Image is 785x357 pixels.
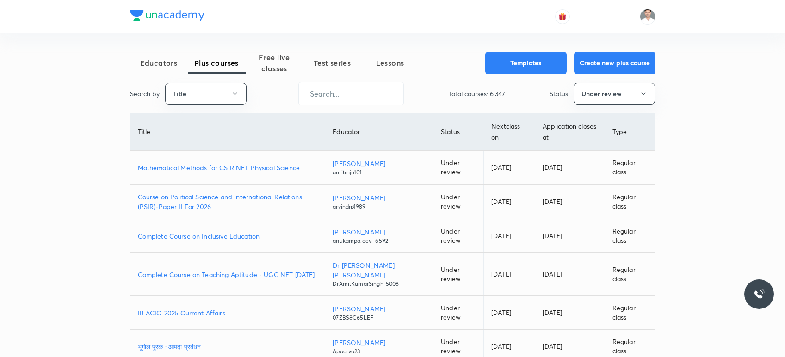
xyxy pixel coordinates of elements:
[138,231,318,241] a: Complete Course on Inclusive Education
[433,253,484,296] td: Under review
[333,260,426,280] p: Dr [PERSON_NAME] [PERSON_NAME]
[484,113,535,151] th: Next class on
[433,113,484,151] th: Status
[130,10,204,21] img: Company Logo
[433,185,484,219] td: Under review
[605,253,655,296] td: Regular class
[484,219,535,253] td: [DATE]
[433,296,484,330] td: Under review
[605,185,655,219] td: Regular class
[484,296,535,330] td: [DATE]
[485,52,567,74] button: Templates
[550,89,568,98] p: Status
[333,237,426,245] p: anukampa.devi-6592
[333,260,426,288] a: Dr [PERSON_NAME] [PERSON_NAME]DrAmitKumarSingh-5008
[130,113,325,151] th: Title
[433,219,484,253] td: Under review
[333,203,426,211] p: arvindrp1989
[535,219,605,253] td: [DATE]
[138,270,318,279] a: Complete Course on Teaching Aptitude - UGC NET [DATE]
[605,151,655,185] td: Regular class
[333,304,426,314] p: [PERSON_NAME]
[333,227,426,245] a: [PERSON_NAME]anukampa.devi-6592
[333,280,426,288] p: DrAmitKumarSingh-5008
[535,296,605,330] td: [DATE]
[138,163,318,172] a: Mathematical Methods for CSIR NET Physical Science
[333,159,426,168] p: [PERSON_NAME]
[484,151,535,185] td: [DATE]
[605,113,655,151] th: Type
[333,168,426,177] p: amitrnjn101
[484,185,535,219] td: [DATE]
[333,338,426,347] p: [PERSON_NAME]
[535,185,605,219] td: [DATE]
[640,9,655,25] img: Mant Lal
[130,89,160,98] p: Search by
[333,347,426,356] p: Apoorva23
[165,83,247,105] button: Title
[333,193,426,203] p: [PERSON_NAME]
[333,159,426,177] a: [PERSON_NAME]amitrnjn101
[484,253,535,296] td: [DATE]
[333,227,426,237] p: [PERSON_NAME]
[333,338,426,356] a: [PERSON_NAME]Apoorva23
[130,10,204,24] a: Company Logo
[605,219,655,253] td: Regular class
[535,253,605,296] td: [DATE]
[448,89,505,98] p: Total courses: 6,347
[325,113,433,151] th: Educator
[555,9,570,24] button: avatar
[558,12,567,21] img: avatar
[605,296,655,330] td: Regular class
[535,151,605,185] td: [DATE]
[333,314,426,322] p: 07ZBS8C65LEF
[754,289,765,300] img: ttu
[299,82,403,105] input: Search...
[303,57,361,68] span: Test series
[138,308,318,318] a: IB ACIO 2025 Current Affairs
[130,57,188,68] span: Educators
[138,192,318,211] a: Course on Political Science and International Relations (PSIR)-Paper II For 2026
[574,83,655,105] button: Under review
[333,193,426,211] a: [PERSON_NAME]arvindrp1989
[433,151,484,185] td: Under review
[138,342,318,351] a: भूगोल पूरक : आपदा प्रबंधन
[333,304,426,322] a: [PERSON_NAME]07ZBS8C65LEF
[188,57,246,68] span: Plus courses
[535,113,605,151] th: Application closes at
[574,52,655,74] button: Create new plus course
[246,52,303,74] span: Free live classes
[361,57,419,68] span: Lessons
